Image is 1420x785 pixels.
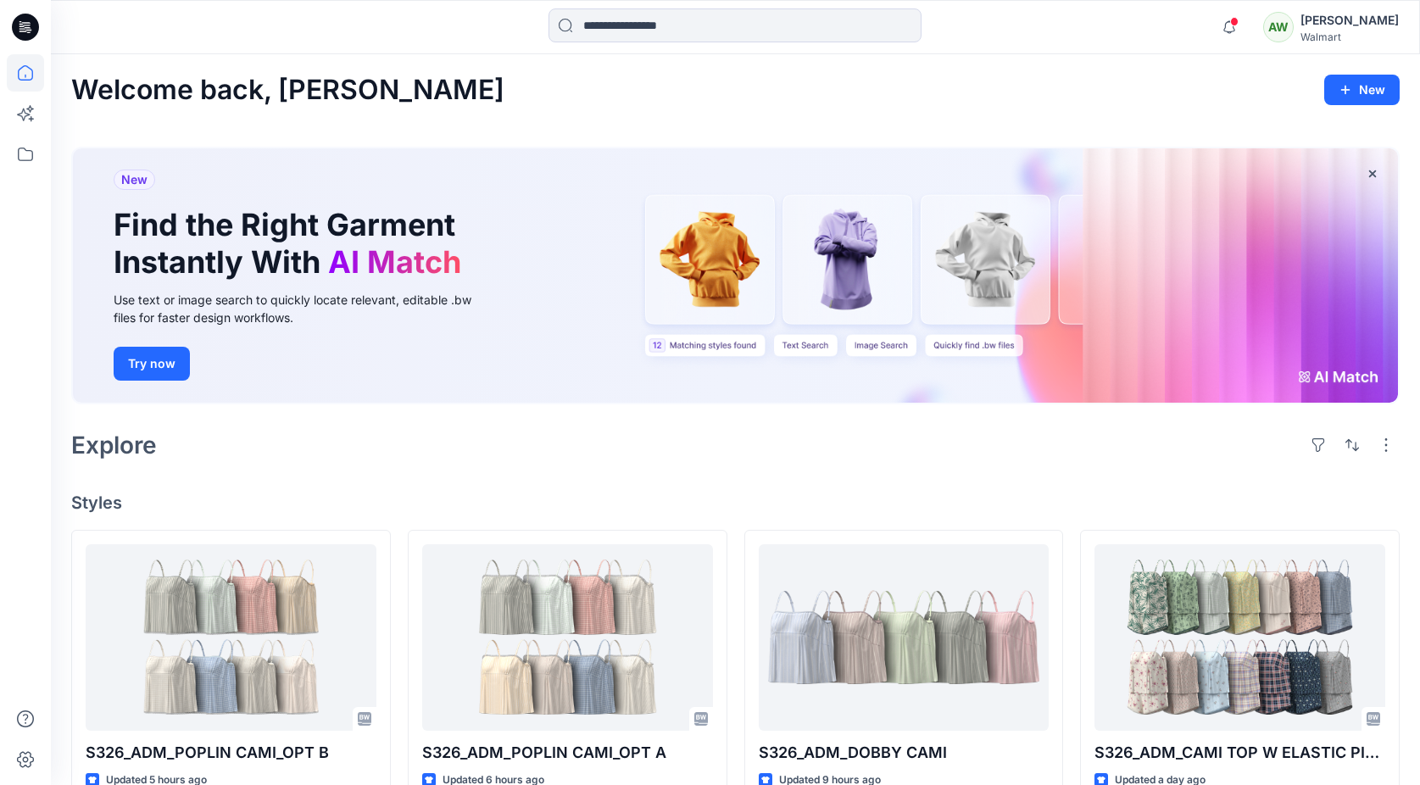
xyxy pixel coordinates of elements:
div: Use text or image search to quickly locate relevant, editable .bw files for faster design workflows. [114,291,495,326]
button: Try now [114,347,190,381]
div: AW [1263,12,1294,42]
h4: Styles [71,493,1400,513]
p: S326_ADM_POPLIN CAMI_OPT B [86,741,376,765]
a: S326_ADM_DOBBY CAMI [759,544,1050,731]
button: New [1324,75,1400,105]
a: S326_ADM_CAMI TOP W ELASTIC PICOT TRIM SHORT SET [1094,544,1385,731]
h2: Welcome back, [PERSON_NAME] [71,75,504,106]
span: New [121,170,148,190]
p: S326_ADM_DOBBY CAMI [759,741,1050,765]
div: [PERSON_NAME] [1300,10,1399,31]
a: S326_ADM_POPLIN CAMI_OPT B [86,544,376,731]
h1: Find the Right Garment Instantly With [114,207,470,280]
span: AI Match [328,243,461,281]
a: S326_ADM_POPLIN CAMI_OPT A [422,544,713,731]
div: Walmart [1300,31,1399,43]
h2: Explore [71,431,157,459]
p: S326_ADM_POPLIN CAMI_OPT A [422,741,713,765]
p: S326_ADM_CAMI TOP W ELASTIC PICOT TRIM SHORT SET [1094,741,1385,765]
